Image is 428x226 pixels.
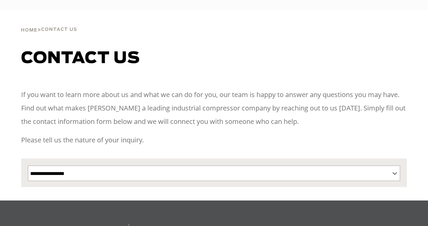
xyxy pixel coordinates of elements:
[21,27,37,33] a: Home
[41,28,77,32] span: Contact Us
[21,133,407,147] p: Please tell us the nature of your inquiry.
[21,88,407,128] p: If you want to learn more about us and what we can do for you, our team is happy to answer any qu...
[21,28,37,33] span: Home
[21,50,140,66] span: Contact us
[21,10,77,36] div: >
